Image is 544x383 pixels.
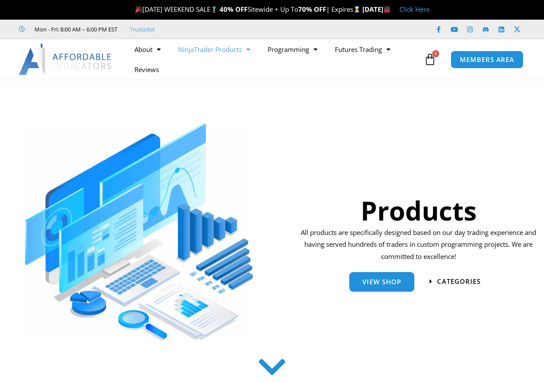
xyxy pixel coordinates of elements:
[25,123,253,341] img: ProductsSection scaled | Affordable Indicators – NinjaTrader
[349,272,414,292] a: View Shop
[133,5,362,14] span: [DATE] WEEKEND SALE Sitewide + Up To | Expires
[399,5,430,14] a: Click Here
[19,44,113,75] img: LogoAI | Affordable Indicators – NinjaTrader
[326,39,399,59] a: Futures Trading
[211,6,217,13] img: 🏌️‍♂️
[130,24,155,35] a: Trustpilot
[362,5,391,14] strong: [DATE]
[411,47,449,72] a: 0
[220,5,248,14] strong: 40% OFF
[259,39,326,59] a: Programming
[126,39,169,59] a: About
[432,50,439,57] span: 0
[169,39,259,59] a: NinjaTrader Products
[135,6,142,13] img: 🎉
[384,6,390,13] img: 🏭
[300,192,537,229] h1: Products
[300,227,537,263] p: All products are specifically designed based on our day trading experience and having served hund...
[126,59,168,79] a: Reviews
[362,279,401,285] span: View Shop
[430,278,481,285] a: categories
[460,56,514,63] span: MEMBERS AREA
[298,5,326,14] strong: 70% OFF
[32,24,117,35] span: Mon - Fri: 8:00 AM – 6:00 PM EST
[354,6,360,13] img: ⌛
[437,278,481,285] span: categories
[126,39,422,79] nav: Menu
[451,51,523,69] a: MEMBERS AREA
